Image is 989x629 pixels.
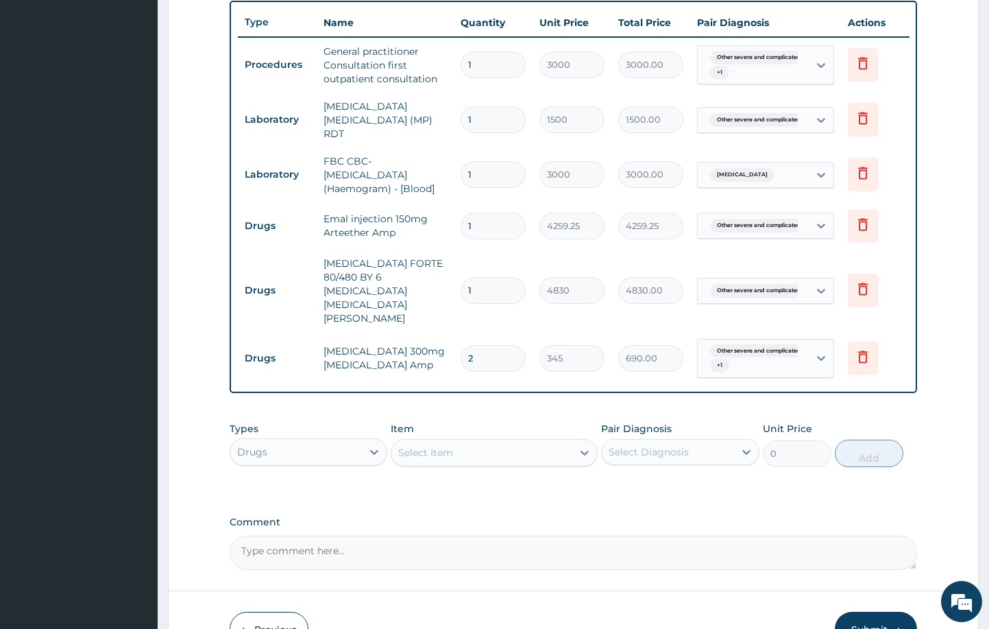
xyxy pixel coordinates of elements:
td: Drugs [238,346,317,371]
label: Comment [230,517,918,528]
td: FBC CBC-[MEDICAL_DATA] (Haemogram) - [Blood] [317,147,454,202]
td: Drugs [238,278,317,303]
th: Total Price [611,9,690,36]
th: Type [238,10,317,35]
span: Other severe and complicated P... [710,284,818,298]
div: Minimize live chat window [225,7,258,40]
textarea: Type your message and hit 'Enter' [7,375,261,423]
td: Laboratory [238,107,317,132]
th: Quantity [454,9,533,36]
label: Unit Price [763,422,812,436]
td: [MEDICAL_DATA] FORTE 80/480 BY 6 [MEDICAL_DATA] [MEDICAL_DATA][PERSON_NAME] [317,250,454,332]
td: Procedures [238,52,317,78]
img: d_794563401_company_1708531726252_794563401 [25,69,56,103]
span: We're online! [80,173,189,311]
span: + 1 [710,359,729,372]
th: Actions [841,9,909,36]
div: Drugs [237,445,267,459]
span: [MEDICAL_DATA] [710,168,774,182]
span: Other severe and complicated P... [710,219,818,233]
td: Laboratory [238,162,317,187]
label: Pair Diagnosis [601,422,672,436]
td: [MEDICAL_DATA] [MEDICAL_DATA] (MP) RDT [317,93,454,147]
label: Item [391,422,414,436]
td: [MEDICAL_DATA] 300mg [MEDICAL_DATA] Amp [317,337,454,379]
label: Types [230,423,258,435]
span: Other severe and complicated P... [710,51,818,64]
td: General practitioner Consultation first outpatient consultation [317,38,454,93]
span: + 1 [710,66,729,80]
div: Chat with us now [71,77,230,95]
span: Other severe and complicated P... [710,344,818,358]
span: Other severe and complicated P... [710,113,818,127]
td: Emal injection 150mg Arteether Amp [317,205,454,246]
button: Add [835,440,903,467]
td: Drugs [238,213,317,239]
th: Name [317,9,454,36]
th: Unit Price [533,9,611,36]
th: Pair Diagnosis [690,9,841,36]
div: Select Diagnosis [609,445,689,459]
div: Select Item [398,446,453,460]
